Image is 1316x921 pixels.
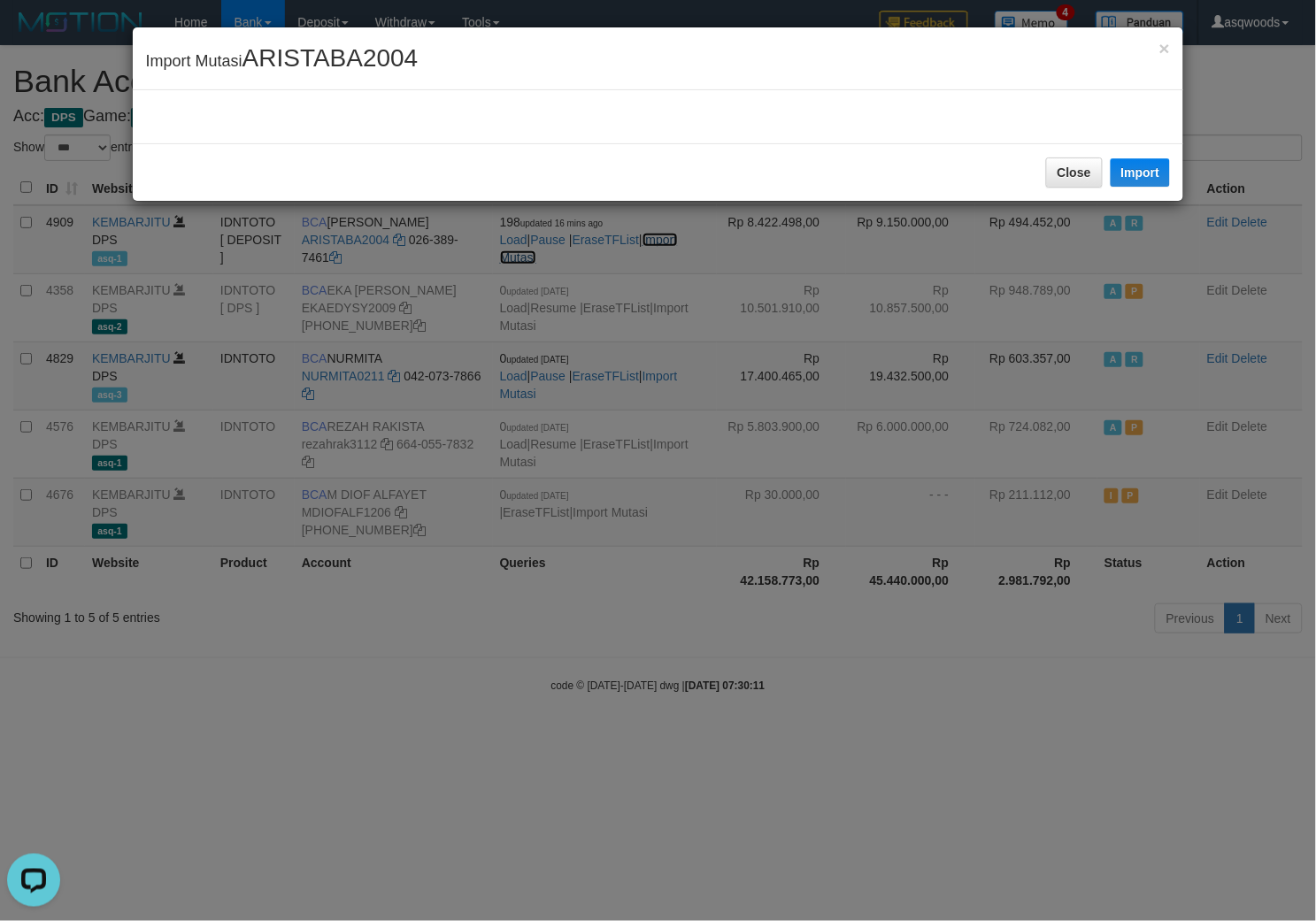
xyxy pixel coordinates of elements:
span: ARISTABA2004 [242,44,419,72]
button: Close [1159,39,1170,58]
span: × [1159,38,1170,58]
button: Close [1046,157,1103,188]
button: Import [1111,158,1171,187]
button: Open LiveChat chat widget [7,7,60,60]
span: Import Mutasi [146,52,419,70]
